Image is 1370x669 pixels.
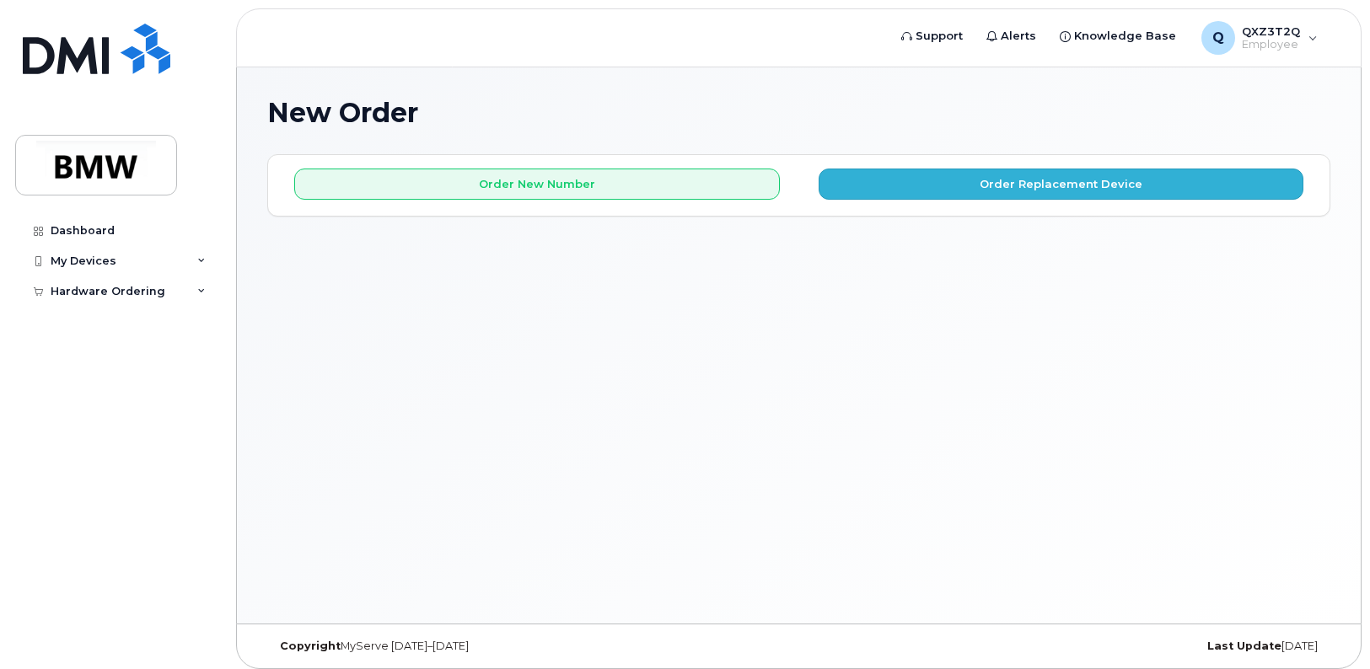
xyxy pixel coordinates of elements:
strong: Copyright [280,640,341,652]
div: [DATE] [976,640,1330,653]
strong: Last Update [1207,640,1281,652]
h1: New Order [267,98,1330,127]
button: Order New Number [294,169,780,200]
iframe: Messenger Launcher [1297,596,1357,656]
button: Order Replacement Device [819,169,1304,200]
div: MyServe [DATE]–[DATE] [267,640,621,653]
